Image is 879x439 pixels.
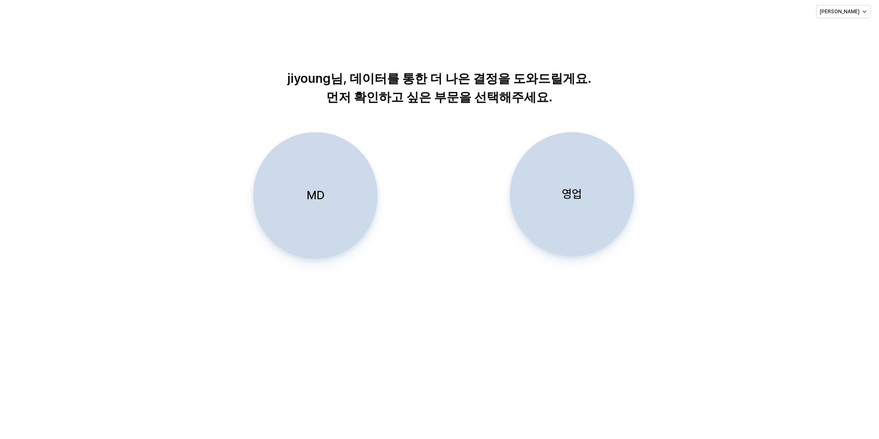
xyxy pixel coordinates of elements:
[306,188,324,203] p: MD
[510,132,634,256] button: 영업
[816,5,871,18] button: [PERSON_NAME]
[562,186,582,202] p: 영업
[228,69,651,106] p: jiyoung님, 데이터를 통한 더 나은 결정을 도와드릴게요. 먼저 확인하고 싶은 부문을 선택해주세요.
[820,8,860,15] p: [PERSON_NAME]
[253,132,377,259] button: MD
